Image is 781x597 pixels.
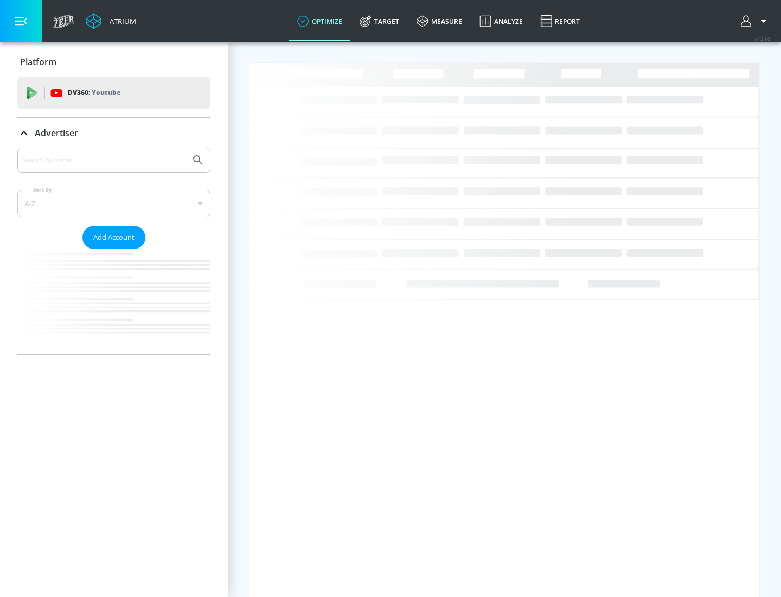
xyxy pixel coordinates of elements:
[755,36,770,42] span: v 4.24.0
[105,16,136,26] div: Atrium
[532,2,588,41] a: Report
[17,118,210,148] div: Advertiser
[82,226,145,249] button: Add Account
[17,77,210,109] div: DV360: Youtube
[351,2,408,41] a: Target
[93,231,135,244] span: Add Account
[20,56,56,68] p: Platform
[31,186,54,193] label: Sort By
[68,87,120,99] p: DV360:
[17,249,210,354] nav: list of Advertiser
[471,2,532,41] a: Analyze
[86,13,136,29] a: Atrium
[35,127,78,139] p: Advertiser
[17,190,210,217] div: A-Z
[17,148,210,354] div: Advertiser
[17,47,210,77] div: Platform
[92,87,120,98] p: Youtube
[289,2,351,41] a: optimize
[408,2,471,41] a: measure
[22,153,186,167] input: Search by name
